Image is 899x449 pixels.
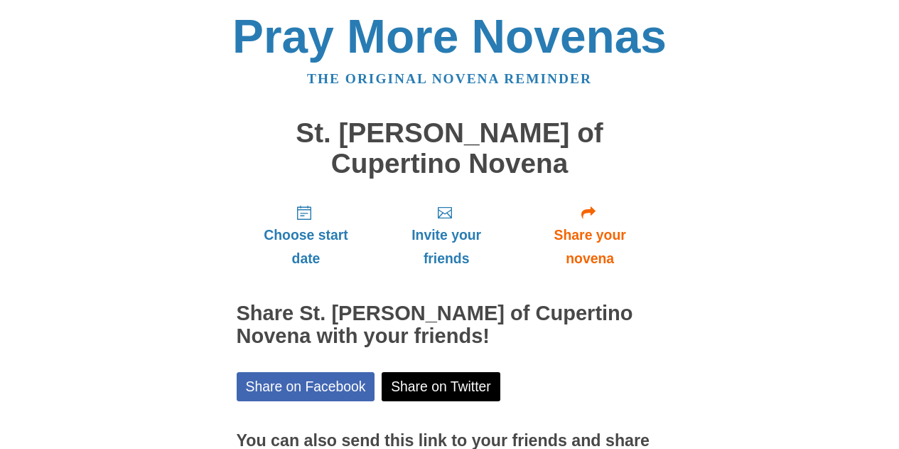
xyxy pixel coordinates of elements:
[237,302,663,348] h2: Share St. [PERSON_NAME] of Cupertino Novena with your friends!
[237,193,376,278] a: Choose start date
[532,223,649,270] span: Share your novena
[517,193,663,278] a: Share your novena
[237,372,375,401] a: Share on Facebook
[382,372,500,401] a: Share on Twitter
[251,223,362,270] span: Choose start date
[389,223,502,270] span: Invite your friends
[237,118,663,179] h1: St. [PERSON_NAME] of Cupertino Novena
[307,71,592,86] a: The original novena reminder
[375,193,517,278] a: Invite your friends
[232,10,667,63] a: Pray More Novenas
